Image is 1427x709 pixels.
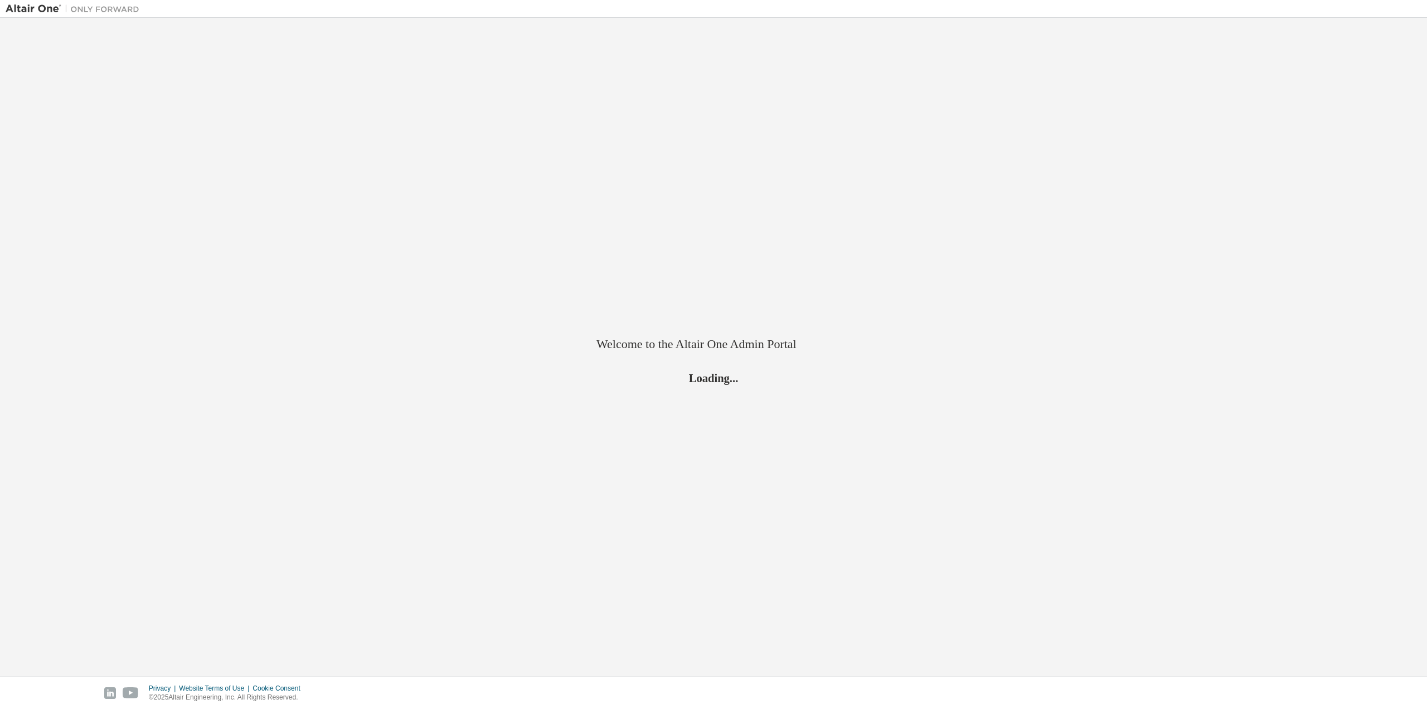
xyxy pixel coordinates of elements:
div: Privacy [149,684,179,693]
img: Altair One [6,3,145,15]
img: youtube.svg [123,687,139,699]
p: © 2025 Altair Engineering, Inc. All Rights Reserved. [149,693,307,702]
h2: Welcome to the Altair One Admin Portal [596,336,831,352]
div: Website Terms of Use [179,684,253,693]
h2: Loading... [596,370,831,385]
img: linkedin.svg [104,687,116,699]
div: Cookie Consent [253,684,307,693]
